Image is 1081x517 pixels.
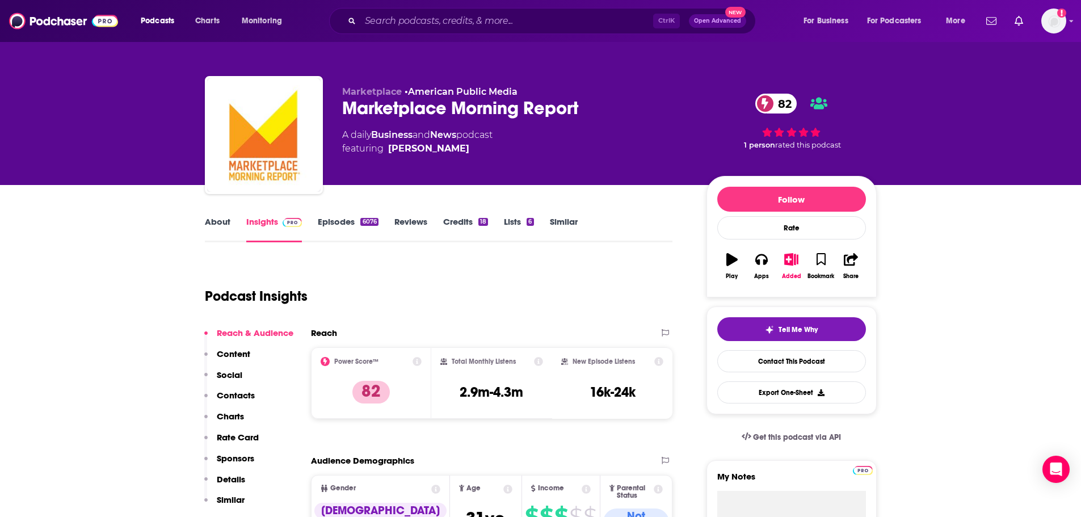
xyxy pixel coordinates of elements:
span: Ctrl K [653,14,680,28]
a: Show notifications dropdown [1010,11,1028,31]
h2: Reach [311,327,337,338]
span: Gender [330,485,356,492]
button: Bookmark [806,246,836,287]
span: Monitoring [242,13,282,29]
a: Similar [550,216,578,242]
h2: Power Score™ [334,358,378,365]
p: Reach & Audience [217,327,293,338]
button: Content [204,348,250,369]
div: Open Intercom Messenger [1042,456,1070,483]
img: Podchaser Pro [283,218,302,227]
p: Contacts [217,390,255,401]
h3: 2.9m-4.3m [460,384,523,401]
img: Marketplace Morning Report [207,78,321,192]
img: User Profile [1041,9,1066,33]
span: 82 [767,94,797,114]
button: tell me why sparkleTell Me Why [717,317,866,341]
span: Get this podcast via API [753,432,841,442]
button: open menu [133,12,189,30]
div: Play [726,273,738,280]
div: Rate [717,216,866,239]
span: New [725,7,746,18]
span: Podcasts [141,13,174,29]
button: Open AdvancedNew [689,14,746,28]
button: Apps [747,246,776,287]
a: Pro website [853,464,873,475]
a: Lists6 [504,216,533,242]
button: Social [204,369,242,390]
span: Logged in as vjacobi [1041,9,1066,33]
button: Export One-Sheet [717,381,866,403]
a: Episodes6076 [318,216,378,242]
div: 82 1 personrated this podcast [706,86,877,157]
a: InsightsPodchaser Pro [246,216,302,242]
a: David Brancaccio [388,142,469,155]
div: Added [782,273,801,280]
button: Added [776,246,806,287]
button: open menu [796,12,863,30]
label: My Notes [717,471,866,491]
span: For Podcasters [867,13,922,29]
button: Show profile menu [1041,9,1066,33]
div: 18 [478,218,488,226]
span: Open Advanced [694,18,741,24]
span: Tell Me Why [779,325,818,334]
span: and [413,129,430,140]
div: 6076 [360,218,378,226]
div: Search podcasts, credits, & more... [340,8,767,34]
p: 82 [352,381,390,403]
img: Podchaser - Follow, Share and Rate Podcasts [9,10,118,32]
span: Parental Status [617,485,652,499]
button: Play [717,246,747,287]
button: open menu [234,12,297,30]
button: Details [204,474,245,495]
p: Charts [217,411,244,422]
button: open menu [860,12,938,30]
a: Show notifications dropdown [982,11,1001,31]
h2: New Episode Listens [573,358,635,365]
p: Details [217,474,245,485]
p: Content [217,348,250,359]
h2: Total Monthly Listens [452,358,516,365]
p: Social [217,369,242,380]
button: Similar [204,494,245,515]
span: Charts [195,13,220,29]
p: Sponsors [217,453,254,464]
button: Charts [204,411,244,432]
div: Apps [754,273,769,280]
span: • [405,86,518,97]
button: Reach & Audience [204,327,293,348]
div: A daily podcast [342,128,493,155]
a: Reviews [394,216,427,242]
p: Similar [217,494,245,505]
svg: Add a profile image [1057,9,1066,18]
a: News [430,129,456,140]
div: 6 [527,218,533,226]
button: Share [836,246,865,287]
button: Follow [717,187,866,212]
span: 1 person [744,141,775,149]
a: Contact This Podcast [717,350,866,372]
button: Sponsors [204,453,254,474]
div: Share [843,273,859,280]
div: Bookmark [807,273,834,280]
span: More [946,13,965,29]
a: Charts [188,12,226,30]
h1: Podcast Insights [205,288,308,305]
span: For Business [804,13,848,29]
h3: 16k-24k [590,384,636,401]
a: Credits18 [443,216,488,242]
button: Rate Card [204,432,259,453]
button: Contacts [204,390,255,411]
a: Business [371,129,413,140]
img: tell me why sparkle [765,325,774,334]
a: Get this podcast via API [733,423,851,451]
input: Search podcasts, credits, & more... [360,12,653,30]
a: American Public Media [408,86,518,97]
button: open menu [938,12,979,30]
span: Age [466,485,481,492]
img: Podchaser Pro [853,466,873,475]
span: featuring [342,142,493,155]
